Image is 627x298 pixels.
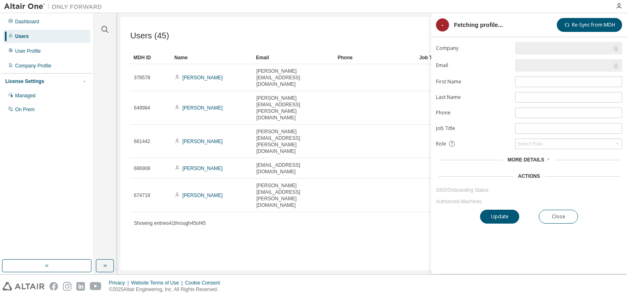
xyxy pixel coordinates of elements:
span: [EMAIL_ADDRESS][DOMAIN_NAME] [256,162,331,175]
span: [PERSON_NAME][EMAIL_ADDRESS][PERSON_NAME][DOMAIN_NAME] [256,182,331,208]
span: More Details [507,157,544,163]
div: Privacy [109,280,131,286]
span: [PERSON_NAME][EMAIL_ADDRESS][PERSON_NAME][DOMAIN_NAME] [256,128,331,155]
span: 378578 [134,74,150,81]
div: Email [256,51,331,64]
img: youtube.svg [90,282,102,291]
label: Job Title [436,125,510,132]
div: Users [15,33,29,40]
button: Update [480,210,519,224]
div: Fetching profile... [454,22,503,28]
div: On Prem [15,106,35,113]
span: 666908 [134,165,150,172]
span: 661442 [134,138,150,145]
a: [PERSON_NAME] [182,193,223,198]
a: SSO/Onboarding Status [436,187,622,193]
img: altair_logo.svg [2,282,44,291]
div: Select Role [517,141,542,147]
a: [PERSON_NAME] [182,166,223,171]
div: Company Profile [15,63,51,69]
div: Job Title [419,51,494,64]
div: User Profile [15,48,41,54]
div: Name [174,51,249,64]
span: Role [436,141,446,147]
span: 649984 [134,105,150,111]
p: © 2025 Altair Engineering, Inc. All Rights Reserved. [109,286,225,293]
label: Last Name [436,94,510,101]
a: [PERSON_NAME] [182,75,223,81]
span: [PERSON_NAME][EMAIL_ADDRESS][DOMAIN_NAME] [256,68,331,87]
label: Company [436,45,510,52]
span: Users (45) [130,31,169,40]
div: License Settings [5,78,44,85]
div: MDH ID [133,51,168,64]
div: Dashboard [15,18,39,25]
label: Email [436,62,510,69]
div: Phone [338,51,413,64]
div: Website Terms of Use [131,280,185,286]
a: Authorized Machines [436,198,622,205]
label: First Name [436,78,510,85]
button: Re-Sync from MDH [557,18,622,32]
span: Showing entries 41 through 45 of 45 [134,220,206,226]
img: facebook.svg [49,282,58,291]
a: [PERSON_NAME] [182,105,223,111]
div: - [436,18,449,31]
div: Cookie Consent [185,280,225,286]
img: instagram.svg [63,282,71,291]
span: 674719 [134,192,150,199]
button: Close [539,210,578,224]
img: Altair One [4,2,106,11]
div: Actions [518,173,540,179]
div: Select Role [516,139,622,149]
img: linkedin.svg [76,282,85,291]
label: Phone [436,110,510,116]
span: [PERSON_NAME][EMAIL_ADDRESS][PERSON_NAME][DOMAIN_NAME] [256,95,331,121]
div: Managed [15,92,36,99]
a: [PERSON_NAME] [182,139,223,144]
